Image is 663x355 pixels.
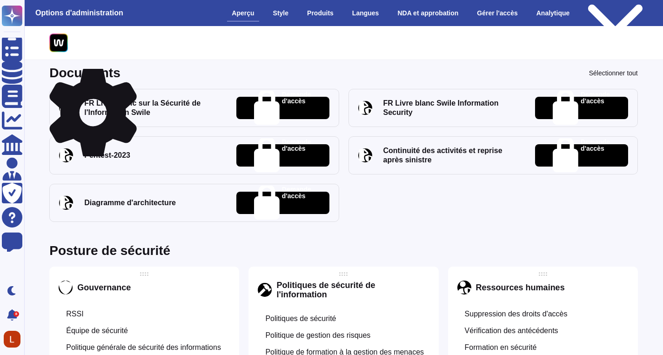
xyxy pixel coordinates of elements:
[476,283,565,292] font: Ressources humaines
[35,9,123,17] font: Options d'administration
[477,9,517,17] font: Gérer l'accès
[282,138,311,152] font: Demande d'accès
[465,327,558,335] font: Vérification des antécédents
[265,331,370,339] font: Politique de gestion des risques
[352,9,379,17] font: Langues
[15,312,17,316] font: 8
[465,343,537,351] font: Formation en sécurité
[383,147,502,164] font: Continuité des activités et reprise après sinistre
[589,69,638,77] font: Sélectionner tout
[4,331,20,348] img: utilisateur
[49,66,120,80] font: Documents
[66,327,128,335] font: Équipe de sécurité
[232,9,254,17] font: Aperçu
[49,243,170,258] font: Posture de sécurité
[66,343,221,351] font: Politique générale de sécurité des informations
[84,199,176,207] font: Diagramme d'architecture
[581,138,610,152] font: Demande d'accès
[66,310,83,318] font: RSSI
[273,9,288,17] font: Style
[49,33,68,52] img: Bannière de l'entreprise
[581,91,610,105] font: Demande d'accès
[397,9,458,17] font: NDA et approbation
[84,99,201,116] font: FR Livre Blanc sur la Sécurité de l'Information Swile
[265,315,336,322] font: Politiques de sécurité
[276,281,375,299] font: Politiques de sécurité de l'information
[82,38,162,47] font: Centre de confiance
[282,186,311,200] font: Demande d'accès
[84,151,130,159] font: Pentest-2023
[282,91,311,105] font: Demande d'accès
[307,9,334,17] font: Produits
[74,38,76,47] font: •
[77,283,131,292] font: Gouvernance
[465,310,568,318] font: Suppression des droits d'accès
[2,329,27,349] button: utilisateur
[536,9,570,17] font: Analytique
[383,99,499,116] font: FR Livre blanc Swile Information Security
